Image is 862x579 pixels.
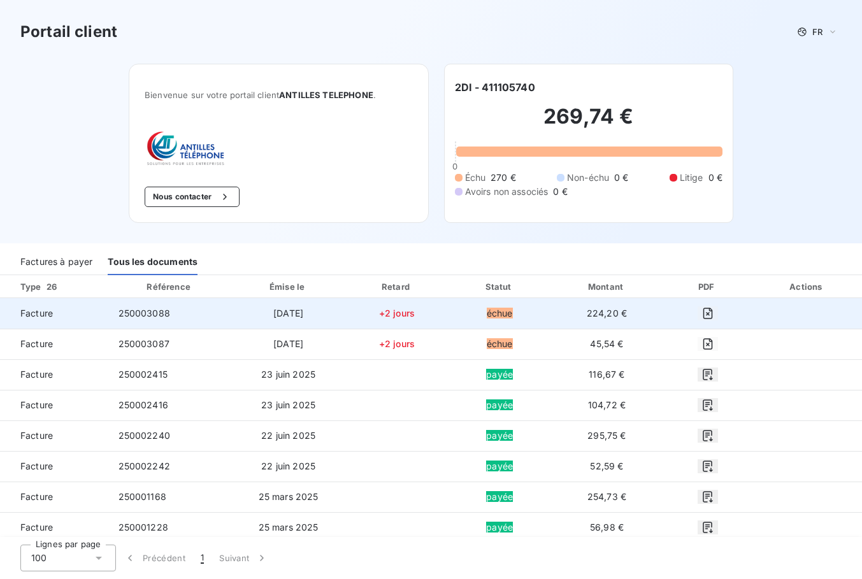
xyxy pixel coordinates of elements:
[587,491,626,502] span: 254,73 €
[587,308,627,318] span: 224,20 €
[119,491,166,502] span: 250001168
[486,522,513,533] span: payée
[13,280,106,293] div: Type
[10,338,98,350] span: Facture
[708,171,722,184] span: 0 €
[491,171,516,184] span: 270 €
[10,460,98,473] span: Facture
[486,369,513,380] span: payée
[147,282,190,292] div: Référence
[20,20,117,43] h3: Portail client
[10,307,98,320] span: Facture
[486,430,513,441] span: payée
[10,429,98,442] span: Facture
[259,522,319,533] span: 25 mars 2025
[145,187,239,207] button: Nous contacter
[588,399,626,410] span: 104,72 €
[261,430,315,441] span: 22 juin 2025
[119,399,168,410] span: 250002416
[119,369,168,380] span: 250002415
[812,27,822,37] span: FR
[193,545,212,571] button: 1
[273,308,303,318] span: [DATE]
[31,552,47,564] span: 100
[279,90,373,100] span: ANTILLES TELEPHONE
[10,368,98,381] span: Facture
[347,280,446,293] div: Retard
[261,461,315,471] span: 22 juin 2025
[455,104,722,142] h2: 269,74 €
[465,185,549,198] span: Avoirs non associés
[589,369,624,380] span: 116,67 €
[379,338,415,349] span: +2 jours
[261,369,315,380] span: 23 juin 2025
[261,399,315,410] span: 23 juin 2025
[486,461,513,471] span: payée
[10,399,98,411] span: Facture
[201,552,204,564] span: 1
[451,280,547,293] div: Statut
[487,308,513,318] span: échue
[455,80,535,95] h6: 2DI - 411105740
[47,282,57,292] span: 26
[452,161,457,171] span: 0
[590,522,624,533] span: 56,98 €
[567,171,609,184] span: Non-échu
[145,90,412,100] span: Bienvenue sur votre portail client .
[108,248,198,275] div: Tous les documents
[234,280,343,293] div: Émise le
[614,171,628,184] span: 0 €
[119,430,170,441] span: 250002240
[259,491,319,502] span: 25 mars 2025
[666,280,750,293] div: PDF
[212,545,276,571] button: Suivant
[465,171,486,184] span: Échu
[553,280,661,293] div: Montant
[755,280,859,293] div: Actions
[379,308,415,318] span: +2 jours
[10,490,98,503] span: Facture
[486,491,513,502] span: payée
[119,522,168,533] span: 250001228
[590,461,623,471] span: 52,59 €
[119,461,170,471] span: 250002242
[119,338,169,349] span: 250003087
[116,545,193,571] button: Précédent
[587,430,626,441] span: 295,75 €
[486,399,513,410] span: payée
[119,308,170,318] span: 250003088
[10,521,98,534] span: Facture
[553,185,567,198] span: 0 €
[145,131,226,166] img: Company logo
[20,248,92,275] div: Factures à payer
[273,338,303,349] span: [DATE]
[487,338,513,349] span: échue
[590,338,623,349] span: 45,54 €
[680,171,703,184] span: Litige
